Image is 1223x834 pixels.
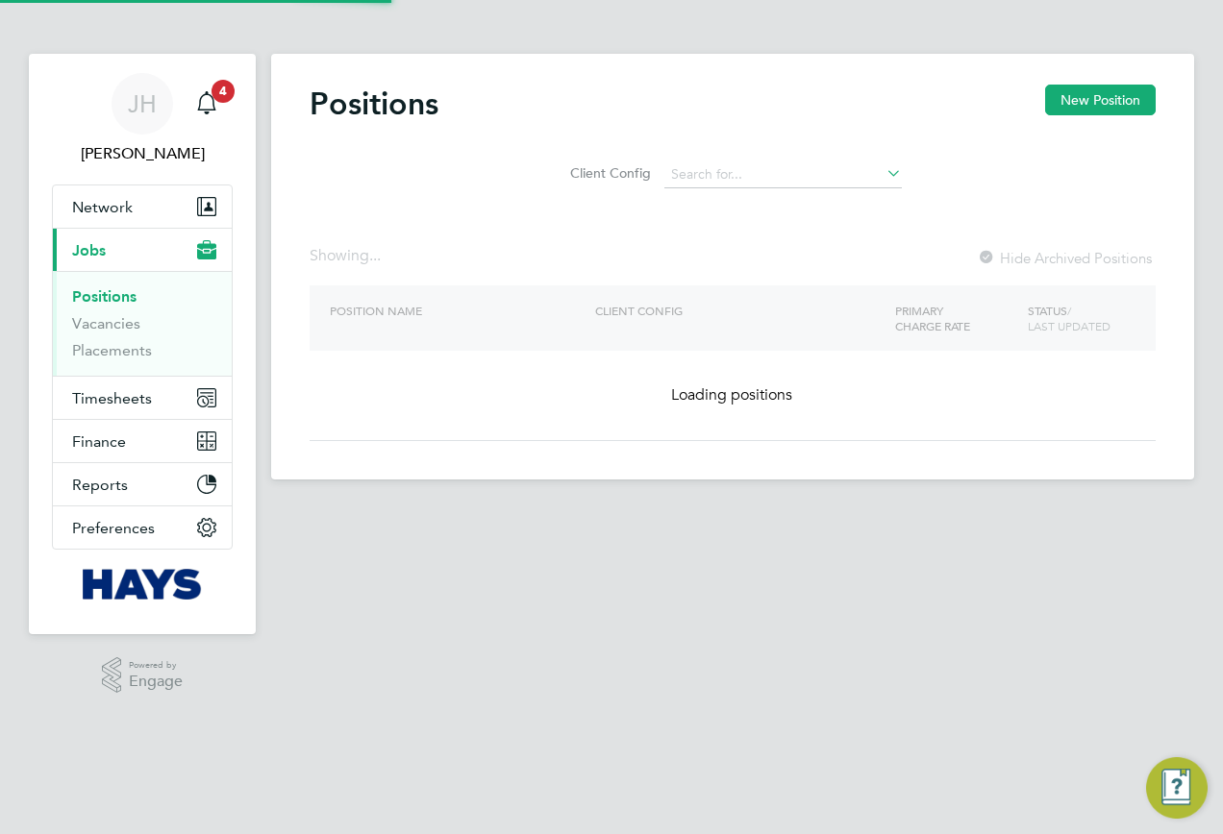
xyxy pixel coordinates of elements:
h2: Positions [310,85,438,123]
button: Preferences [53,506,232,549]
span: Finance [72,432,126,451]
div: Showing [310,246,385,266]
a: Vacancies [72,314,140,332]
label: Hide Archived Positions [977,249,1152,267]
a: JH[PERSON_NAME] [52,73,233,165]
button: Timesheets [53,377,232,419]
div: Jobs [53,271,232,376]
label: Client Config [564,164,651,182]
button: New Position [1045,85,1156,115]
span: James Hall [52,142,233,165]
a: Positions [72,287,137,306]
nav: Main navigation [29,54,256,634]
button: Engage Resource Center [1146,757,1208,819]
a: Powered byEngage [102,657,184,694]
button: Reports [53,463,232,505]
a: Placements [72,341,152,359]
span: JH [128,91,157,116]
a: Go to home page [52,569,233,600]
span: Timesheets [72,389,152,407]
button: Finance [53,420,232,462]
button: Network [53,185,232,228]
img: hays-logo-retina.png [83,569,203,600]
span: Reports [72,476,128,494]
span: Engage [129,674,183,690]
span: Powered by [129,657,183,674]
span: ... [369,246,381,265]
button: Jobs [53,229,232,271]
a: 4 [187,73,226,135]
span: 4 [212,80,235,103]
span: Network [72,198,133,216]
input: Search for... [664,161,902,188]
span: Jobs [72,241,106,259]
span: Preferences [72,519,155,537]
